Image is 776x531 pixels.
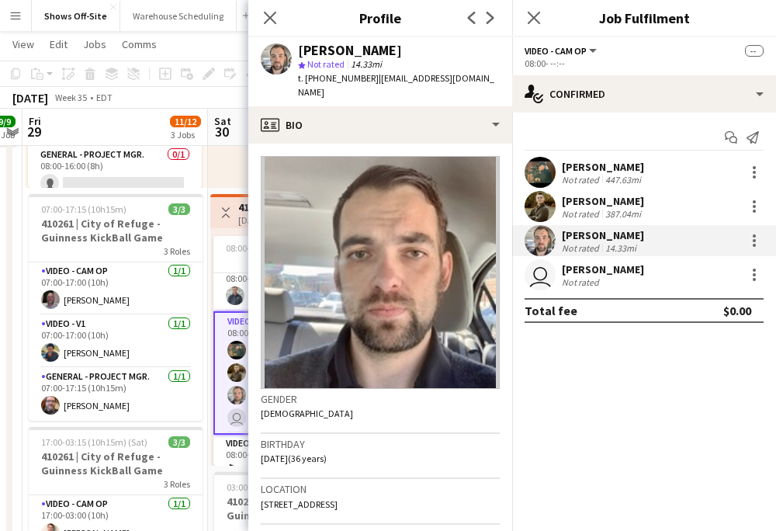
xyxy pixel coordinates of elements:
span: 29 [26,123,41,141]
span: Jobs [83,37,106,51]
app-card-role: Video - Cam Op1/107:00-17:00 (10h)[PERSON_NAME] [29,262,203,315]
span: [DATE] (36 years) [261,453,327,464]
button: Shows Off-Site [32,1,120,31]
span: Fri [29,114,41,128]
div: [PERSON_NAME] [298,43,402,57]
div: [PERSON_NAME] [562,228,644,242]
span: 07:00-17:15 (10h15m) [41,203,126,215]
h3: Location [261,482,500,496]
div: Total fee [525,303,577,318]
div: Not rated [562,208,602,220]
div: [DATE] [12,90,48,106]
app-job-card: 08:00-16:00 (8h)12/158 Roles[PERSON_NAME]Lighting - L11/108:00-12:00 (4h)[PERSON_NAME]Video - Cam... [213,236,387,466]
div: $0.00 [723,303,751,318]
h3: 410261 | City of Refuge - Guinness KickBall Game [29,449,203,477]
div: Confirmed [512,75,776,113]
h3: Profile [248,8,512,28]
h3: Gender [261,392,500,406]
span: Week 35 [51,92,90,103]
h3: Job Fulfilment [512,8,776,28]
h3: 410408 | Proof Media Mix - Virgin Cruise 2025 [238,200,354,214]
span: -- [745,45,764,57]
span: Edit [50,37,68,51]
span: | [EMAIL_ADDRESS][DOMAIN_NAME] [298,72,494,98]
div: Not rated [562,174,602,186]
span: 3 Roles [164,478,190,490]
span: 3/3 [168,436,190,448]
div: Bio [248,106,512,144]
div: 08:00- --:-- [525,57,764,69]
span: t. [PHONE_NUMBER] [298,72,379,84]
a: View [6,34,40,54]
span: 3/3 [168,203,190,215]
span: [DEMOGRAPHIC_DATA] [261,408,353,419]
div: 14.33mi [602,242,639,254]
span: 3 Roles [164,245,190,257]
button: Video - Cam Op [525,45,599,57]
span: Comms [122,37,157,51]
span: [STREET_ADDRESS] [261,498,338,510]
app-card-role: General - Project Mgr.0/108:00-16:00 (8h) [28,146,202,199]
div: EDT [96,92,113,103]
div: [PERSON_NAME] [562,160,644,174]
a: Comms [116,34,163,54]
app-card-role: Video - Cam Op4/408:00-12:00 (4h)[PERSON_NAME][PERSON_NAME][PERSON_NAME] [PERSON_NAME] [213,311,387,435]
span: 11/12 [170,116,201,127]
div: Not rated [562,242,602,254]
app-card-role: Lighting - L11/108:00-12:00 (4h)[PERSON_NAME] [213,259,387,311]
span: 14.33mi [348,58,385,70]
span: 03:00-13:15 (10h15m) [227,481,312,493]
div: Not rated [562,276,602,288]
div: 447.63mi [602,174,644,186]
img: Crew avatar or photo [261,156,500,389]
div: 387.04mi [602,208,644,220]
app-card-role: General - Project Mgr.1/107:00-17:15 (10h15m)[PERSON_NAME] [29,368,203,421]
span: 30 [212,123,231,141]
a: Edit [43,34,74,54]
span: Video - Cam Op [525,45,587,57]
span: View [12,37,34,51]
div: [PERSON_NAME] [562,194,644,208]
app-job-card: 07:00-17:15 (10h15m)3/3410261 | City of Refuge - Guinness KickBall Game3 RolesVideo - Cam Op1/107... [29,194,203,421]
div: 3 Jobs [171,129,200,141]
div: [PERSON_NAME] [562,262,644,276]
button: Warehouse Scheduling [120,1,237,31]
h3: Birthday [261,437,500,451]
h3: 410261 | City of Refuge - Guinness KickBall Game [214,495,388,522]
h3: 410261 | City of Refuge - Guinness KickBall Game [29,217,203,245]
div: [DATE] → [DATE] [238,214,354,226]
a: Jobs [77,34,113,54]
span: Not rated [307,58,345,70]
app-card-role: Video - V11/107:00-17:00 (10h)[PERSON_NAME] [29,315,203,368]
span: 08:00-16:00 (8h) [226,242,289,254]
app-card-role: Video - Graphics1/108:00-12:00 (4h) [213,435,387,488]
span: 17:00-03:15 (10h15m) (Sat) [41,436,147,448]
span: Sat [214,114,231,128]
